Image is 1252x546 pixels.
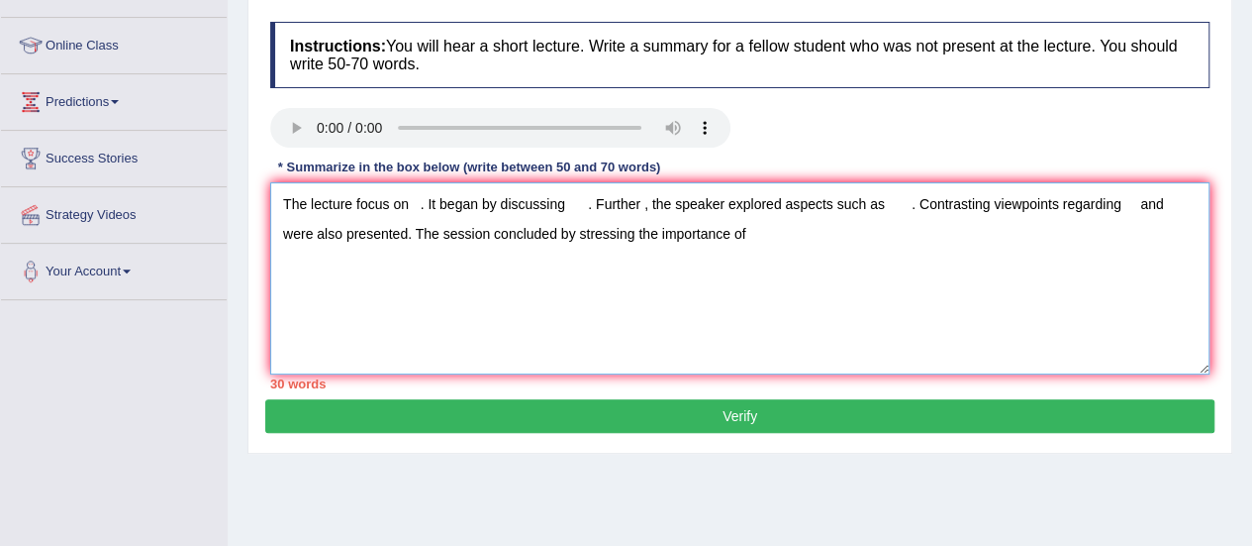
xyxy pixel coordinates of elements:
[265,399,1214,433] button: Verify
[270,158,668,176] div: * Summarize in the box below (write between 50 and 70 words)
[1,131,227,180] a: Success Stories
[1,74,227,124] a: Predictions
[270,22,1209,88] h4: You will hear a short lecture. Write a summary for a fellow student who was not present at the le...
[1,244,227,293] a: Your Account
[1,187,227,237] a: Strategy Videos
[1,18,227,67] a: Online Class
[270,375,1209,393] div: 30 words
[290,38,386,55] b: Instructions:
